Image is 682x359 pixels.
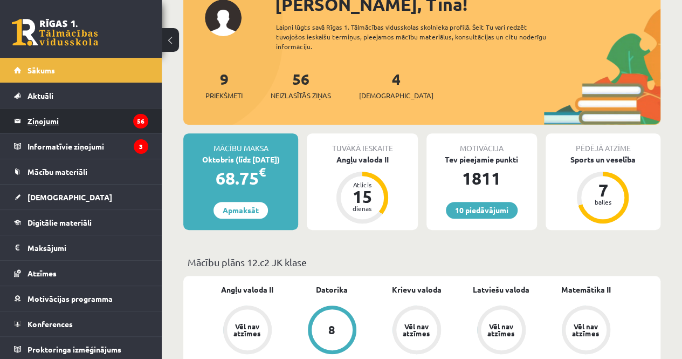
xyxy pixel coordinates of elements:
[27,65,55,75] span: Sākums
[473,284,529,295] a: Latviešu valoda
[486,323,516,337] div: Vēl nav atzīmes
[14,185,148,209] a: [DEMOGRAPHIC_DATA]
[27,319,73,329] span: Konferences
[14,83,148,108] a: Aktuāli
[27,192,112,202] span: [DEMOGRAPHIC_DATA]
[571,323,601,337] div: Vēl nav atzīmes
[276,22,562,51] div: Laipni lūgts savā Rīgas 1. Tālmācības vidusskolas skolnieka profilā. Šeit Tu vari redzēt tuvojošo...
[587,199,619,205] div: balles
[14,261,148,286] a: Atzīmes
[27,109,148,133] legend: Ziņojumi
[402,323,432,337] div: Vēl nav atzīmes
[561,284,611,295] a: Matemātika II
[346,188,378,205] div: 15
[290,306,374,356] a: 8
[392,284,442,295] a: Krievu valoda
[133,114,148,128] i: 56
[205,306,290,356] a: Vēl nav atzīmes
[27,134,148,159] legend: Informatīvie ziņojumi
[27,167,87,177] span: Mācību materiāli
[14,159,148,184] a: Mācību materiāli
[546,154,660,165] div: Sports un veselība
[316,284,348,295] a: Datorika
[27,91,53,100] span: Aktuāli
[14,210,148,235] a: Digitālie materiāli
[27,235,148,260] legend: Maksājumi
[221,284,273,295] a: Angļu valoda II
[213,202,268,219] a: Apmaksāt
[426,133,537,154] div: Motivācija
[359,90,433,101] span: [DEMOGRAPHIC_DATA]
[359,69,433,101] a: 4[DEMOGRAPHIC_DATA]
[346,205,378,212] div: dienas
[27,294,113,303] span: Motivācijas programma
[12,19,98,46] a: Rīgas 1. Tālmācības vidusskola
[426,165,537,191] div: 1811
[259,164,266,180] span: €
[271,69,331,101] a: 56Neizlasītās ziņas
[459,306,543,356] a: Vēl nav atzīmes
[183,133,298,154] div: Mācību maksa
[27,344,121,354] span: Proktoringa izmēģinājums
[14,134,148,159] a: Informatīvie ziņojumi3
[346,181,378,188] div: Atlicis
[14,58,148,83] a: Sākums
[307,154,417,165] div: Angļu valoda II
[14,109,148,133] a: Ziņojumi56
[587,181,619,199] div: 7
[183,154,298,165] div: Oktobris (līdz [DATE])
[205,90,243,101] span: Priekšmeti
[543,306,628,356] a: Vēl nav atzīmes
[14,311,148,336] a: Konferences
[188,255,656,269] p: Mācību plāns 12.c2 JK klase
[446,202,518,219] a: 10 piedāvājumi
[134,139,148,154] i: 3
[14,286,148,311] a: Motivācijas programma
[546,154,660,225] a: Sports un veselība 7 balles
[271,90,331,101] span: Neizlasītās ziņas
[205,69,243,101] a: 9Priekšmeti
[374,306,459,356] a: Vēl nav atzīmes
[27,268,57,278] span: Atzīmes
[546,133,660,154] div: Pēdējā atzīme
[232,323,263,337] div: Vēl nav atzīmes
[27,218,92,227] span: Digitālie materiāli
[426,154,537,165] div: Tev pieejamie punkti
[307,154,417,225] a: Angļu valoda II Atlicis 15 dienas
[328,324,335,336] div: 8
[14,235,148,260] a: Maksājumi
[307,133,417,154] div: Tuvākā ieskaite
[183,165,298,191] div: 68.75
